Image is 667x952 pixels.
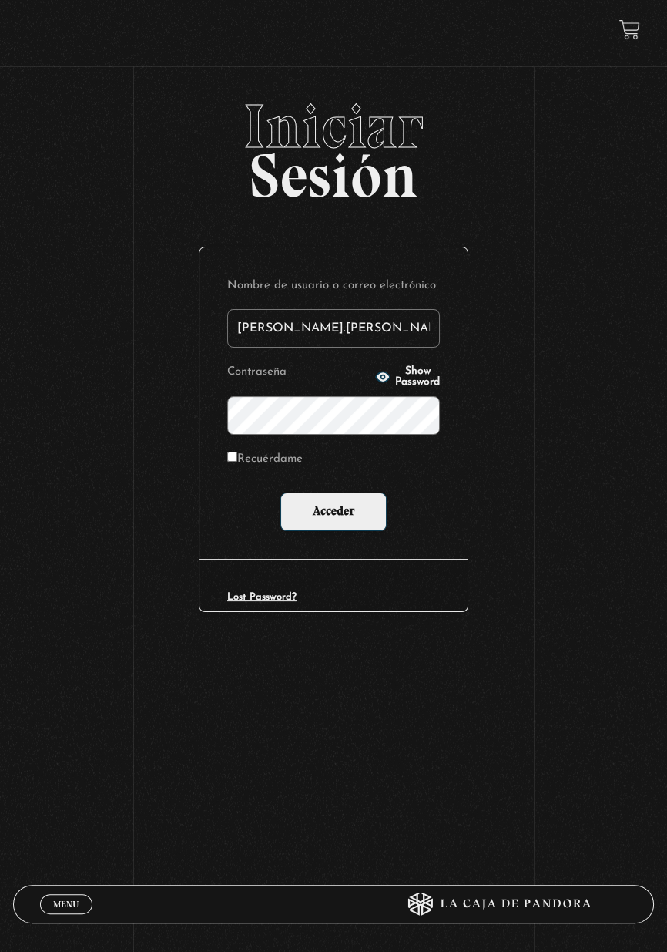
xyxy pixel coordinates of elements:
[227,275,440,298] label: Nombre de usuario o correo electrónico
[53,900,79,909] span: Menu
[280,493,387,531] input: Acceder
[227,452,237,462] input: Recuérdame
[395,366,440,388] span: Show Password
[49,913,85,923] span: Cerrar
[619,19,640,40] a: View your shopping cart
[227,449,303,471] label: Recuérdame
[13,96,653,157] span: Iniciar
[227,362,370,384] label: Contraseña
[13,96,653,194] h2: Sesión
[375,366,440,388] button: Show Password
[227,592,297,602] a: Lost Password?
